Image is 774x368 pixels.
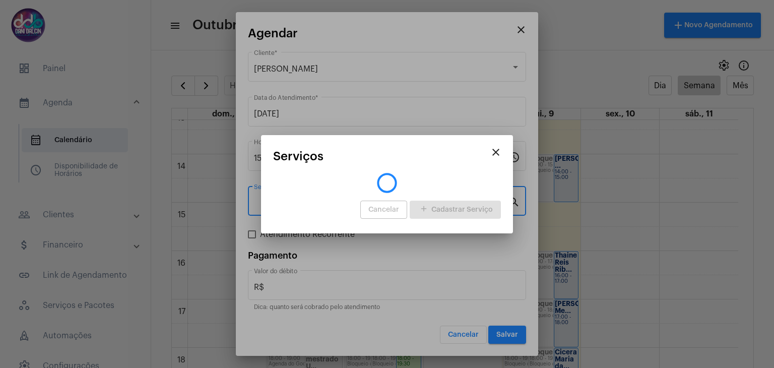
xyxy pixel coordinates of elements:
span: Cadastrar Serviço [418,206,493,213]
span: Cancelar [368,206,399,213]
button: Cancelar [360,201,407,219]
span: Serviços [273,150,324,163]
mat-icon: add [418,203,430,216]
button: Cadastrar Serviço [410,201,501,219]
mat-icon: close [490,146,502,158]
